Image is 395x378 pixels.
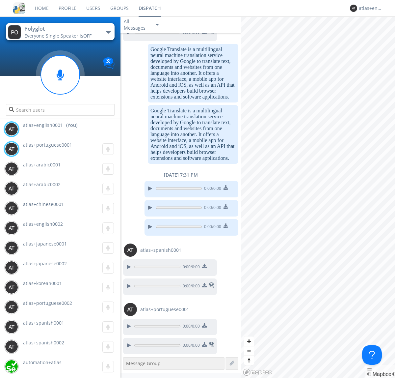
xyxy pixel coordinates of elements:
[5,241,18,254] img: 373638.png
[23,221,63,227] span: atlas+english0002
[224,185,228,190] img: download media button
[5,281,18,294] img: 373638.png
[23,320,64,326] span: atlas+spanish0001
[24,33,98,39] div: Everyone ·
[103,57,115,69] img: Translation enabled
[120,172,241,178] div: [DATE] 7:31 PM
[5,123,18,136] img: 373638.png
[140,306,189,313] span: atlas+portuguese0001
[5,340,18,353] img: 373638.png
[367,371,391,377] a: Mapbox
[209,342,214,347] img: translated-message
[224,204,228,209] img: download media button
[5,142,18,156] img: 373638.png
[23,142,72,148] span: atlas+portuguese0001
[6,104,114,116] input: Search users
[350,5,357,12] img: 373638.png
[180,342,200,350] span: 0:00 / 0:00
[23,181,61,188] span: atlas+arabic0002
[180,283,200,290] span: 0:00 / 0:00
[5,182,18,195] img: 373638.png
[244,336,254,346] button: Zoom in
[23,359,62,365] span: automation+atlas
[5,301,18,314] img: 373638.png
[5,261,18,274] img: 373638.png
[23,201,64,207] span: atlas+chinese0001
[46,33,92,39] span: Single Speaker is
[23,241,67,247] span: atlas+japanese0001
[224,223,228,228] img: download media button
[359,5,383,12] div: atlas+english0001
[180,323,200,331] span: 0:00 / 0:00
[202,205,221,212] span: 0:00 / 0:00
[150,46,236,100] dc-p: Google Translate is a multilingual neural machine translation service developed by Google to tran...
[5,320,18,334] img: 373638.png
[83,33,92,39] span: OFF
[202,186,221,193] span: 0:00 / 0:00
[156,24,159,26] img: caret-down-sm.svg
[23,339,64,346] span: atlas+spanish0002
[124,18,150,31] div: All Messages
[5,162,18,175] img: 373638.png
[209,341,214,350] span: This is a translated message
[124,244,137,257] img: 373638.png
[23,122,63,129] span: atlas+english0001
[5,202,18,215] img: 373638.png
[244,346,254,356] button: Zoom out
[202,283,207,287] img: download media button
[140,247,181,253] span: atlas+spanish0001
[6,23,114,40] button: PolyglotEveryone·Single Speaker isOFF
[367,368,372,370] button: Toggle attribution
[5,221,18,235] img: 373638.png
[13,2,25,14] img: cddb5a64eb264b2086981ab96f4c1ba7
[243,368,272,376] a: Mapbox logo
[202,264,207,268] img: download media button
[66,122,77,129] div: (You)
[202,342,207,347] img: download media button
[150,108,236,161] dc-p: Google Translate is a multilingual neural machine translation service developed by Google to tran...
[202,224,221,231] span: 0:00 / 0:00
[202,323,207,328] img: download media button
[180,264,200,271] span: 0:00 / 0:00
[23,260,67,267] span: atlas+japanese0002
[23,300,72,306] span: atlas+portuguese0002
[23,161,61,168] span: atlas+arabic0001
[209,282,214,288] img: translated-message
[124,303,137,316] img: 373638.png
[8,25,21,39] img: 373638.png
[244,356,254,365] button: Reset bearing to north
[23,280,62,286] span: atlas+korean0001
[362,345,382,365] iframe: Toggle Customer Support
[24,25,98,33] div: Polyglot
[209,282,214,290] span: This is a translated message
[5,360,18,373] img: d2d01cd9b4174d08988066c6d424eccd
